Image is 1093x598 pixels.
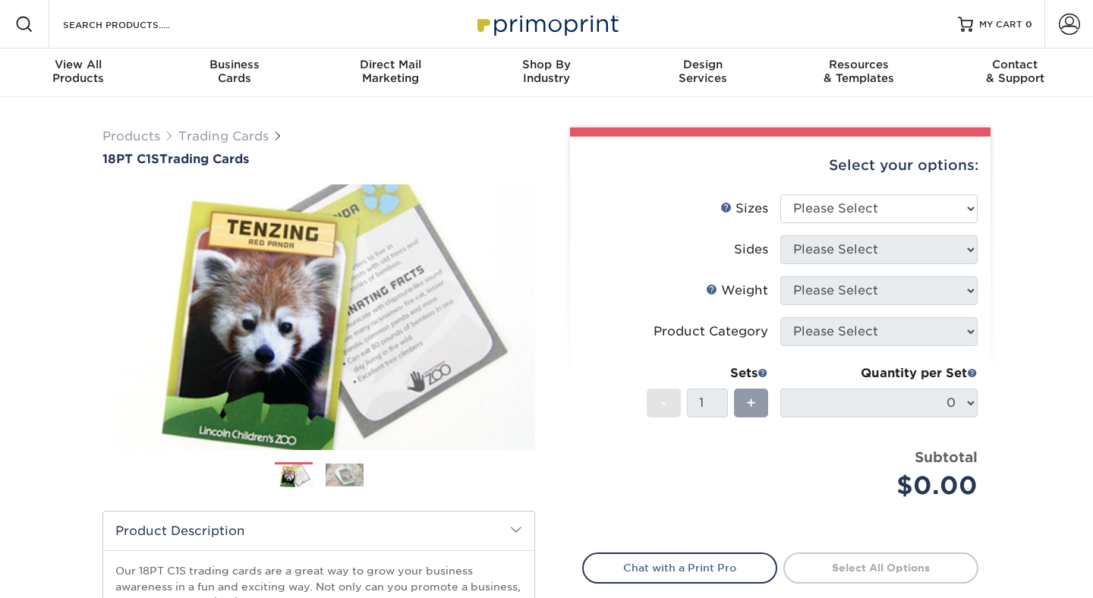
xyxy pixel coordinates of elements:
div: Sizes [720,200,768,218]
span: Resources [781,58,937,71]
div: Sides [734,241,768,259]
a: Chat with a Print Pro [582,552,777,583]
a: BusinessCards [156,49,313,97]
span: Design [625,58,781,71]
div: Marketing [312,58,468,85]
span: + [746,392,756,414]
span: Contact [937,58,1093,71]
a: Trading Cards [178,129,269,143]
img: Trading Cards 01 [275,463,313,489]
div: & Support [937,58,1093,85]
div: Quantity per Set [780,364,978,382]
span: - [660,392,667,414]
div: Services [625,58,781,85]
a: Resources& Templates [781,49,937,97]
a: Shop ByIndustry [468,49,625,97]
div: Industry [468,58,625,85]
img: Trading Cards 02 [326,463,364,486]
a: DesignServices [625,49,781,97]
img: 18PT C1S 01 [102,168,535,467]
a: Products [102,129,160,143]
span: Direct Mail [312,58,468,71]
a: Contact& Support [937,49,1093,97]
h2: Product Description [103,511,534,550]
div: Select your options: [582,137,978,194]
span: Shop By [468,58,625,71]
input: SEARCH PRODUCTS..... [61,15,209,33]
a: Direct MailMarketing [312,49,468,97]
span: MY CART [979,18,1022,31]
div: $0.00 [792,467,978,504]
strong: Subtotal [915,448,978,465]
div: Product Category [654,323,768,341]
h1: Trading Cards [102,152,535,166]
span: 0 [1025,19,1032,30]
img: Primoprint [471,8,622,40]
div: Sets [647,364,768,382]
div: & Templates [781,58,937,85]
span: Business [156,58,313,71]
a: 18PT C1STrading Cards [102,152,535,166]
span: 18PT C1S [102,152,159,166]
div: Cards [156,58,313,85]
div: Weight [706,282,768,300]
a: Select All Options [783,552,978,583]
